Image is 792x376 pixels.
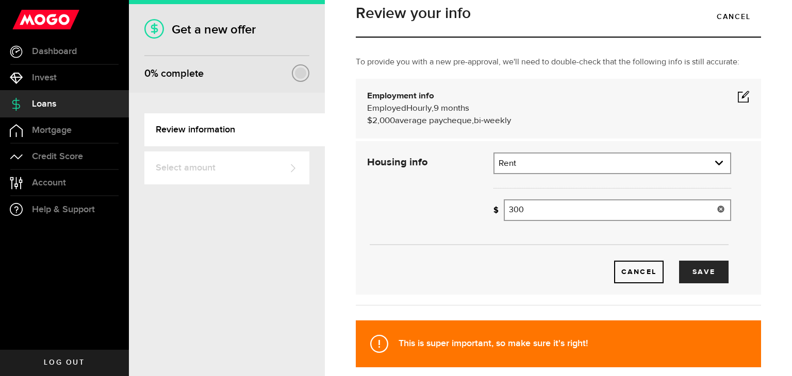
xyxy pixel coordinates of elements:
b: Employment info [367,92,434,100]
span: Help & Support [32,205,95,214]
button: Open LiveChat chat widget [8,4,39,35]
a: expand select [494,153,730,173]
span: , [432,104,434,113]
span: average paycheque, [395,116,474,125]
span: Employed [367,104,406,113]
span: Dashboard [32,47,77,56]
div: % complete [144,64,204,83]
p: To provide you with a new pre-approval, we'll need to double-check that the following info is sti... [356,56,761,69]
span: Credit Score [32,152,83,161]
span: Mortgage [32,126,72,135]
span: Account [32,178,66,187]
span: Hourly [406,104,432,113]
span: 9 months [434,104,469,113]
a: Select amount [144,151,309,184]
strong: Housing info [367,157,427,167]
span: $2,000 [367,116,395,125]
span: Loans [32,99,56,109]
strong: This is super important, so make sure it's right! [399,338,588,349]
span: Log out [44,359,85,366]
span: Invest [32,73,57,82]
h1: Review your info [356,6,761,21]
span: 0 [144,67,151,80]
button: Save [679,261,729,283]
a: Review information [144,113,325,146]
a: Cancel [706,6,761,27]
span: bi-weekly [474,116,511,125]
h1: Get a new offer [144,22,309,37]
a: Cancel [614,261,664,283]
